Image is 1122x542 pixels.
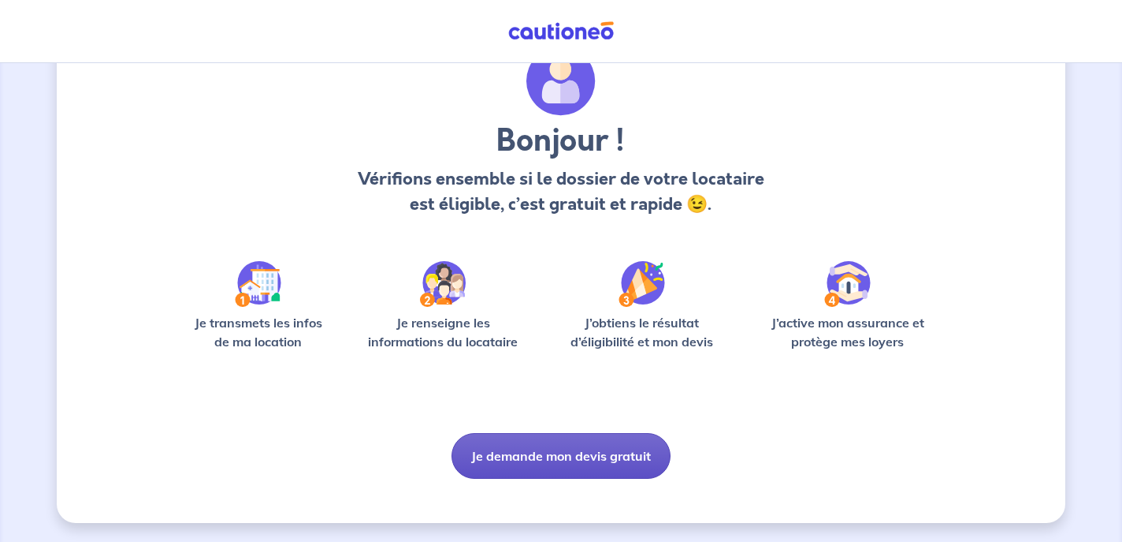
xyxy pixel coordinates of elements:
[553,313,731,351] p: J’obtiens le résultat d’éligibilité et mon devis
[353,122,768,160] h3: Bonjour !
[359,313,528,351] p: Je renseigne les informations du locataire
[619,261,665,307] img: /static/f3e743aab9439237c3e2196e4328bba9/Step-3.svg
[526,47,596,116] img: archivate
[451,433,671,479] button: Je demande mon devis gratuit
[824,261,871,307] img: /static/bfff1cf634d835d9112899e6a3df1a5d/Step-4.svg
[420,261,466,307] img: /static/c0a346edaed446bb123850d2d04ad552/Step-2.svg
[502,21,620,41] img: Cautioneo
[756,313,939,351] p: J’active mon assurance et protège mes loyers
[353,166,768,217] p: Vérifions ensemble si le dossier de votre locataire est éligible, c’est gratuit et rapide 😉.
[183,313,333,351] p: Je transmets les infos de ma location
[235,261,281,307] img: /static/90a569abe86eec82015bcaae536bd8e6/Step-1.svg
